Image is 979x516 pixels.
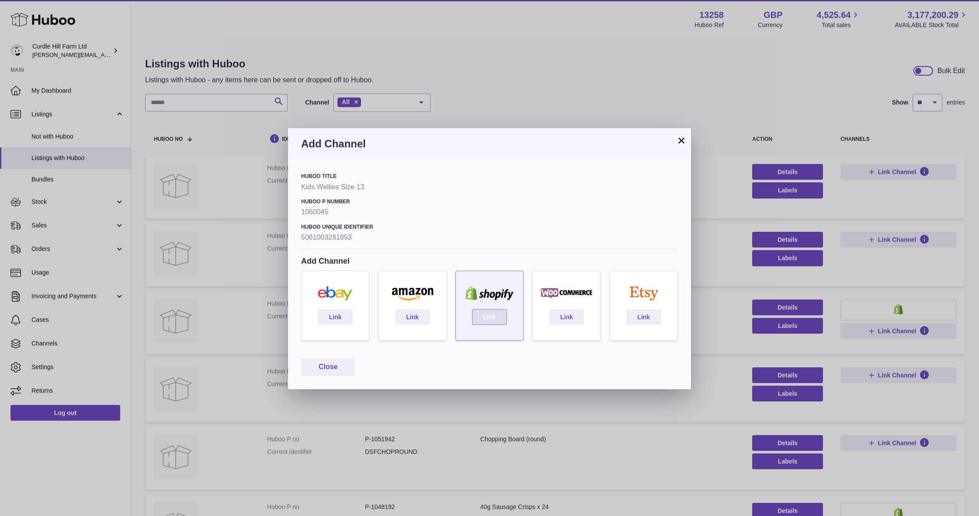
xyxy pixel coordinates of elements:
[301,137,678,151] h3: Add Channel
[301,358,355,376] button: Close
[301,223,678,230] h4: Huboo Unique Identifier
[472,309,507,325] a: Link
[301,198,678,205] h4: Huboo P number
[537,286,596,300] img: woocommerce
[301,207,678,217] strong: 1060045
[301,173,678,180] h4: Huboo Title
[549,309,584,325] a: Link
[395,309,430,325] a: Link
[318,309,353,325] a: Link
[301,182,678,192] strong: Kids Wellies Size 13
[301,233,678,242] strong: 5061003281853
[460,286,519,300] img: shopify
[306,286,365,300] img: ebay
[301,256,678,266] h4: Add Channel
[614,286,673,300] img: etsy
[626,309,661,325] a: Link
[676,135,687,146] button: ×
[383,286,441,300] img: amazon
